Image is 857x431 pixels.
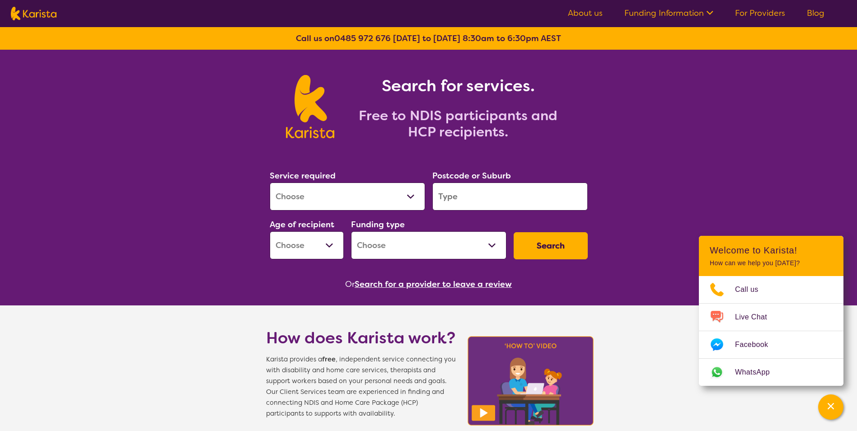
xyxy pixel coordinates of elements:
span: Call us [735,283,769,296]
span: WhatsApp [735,365,781,379]
h1: Search for services. [345,75,571,97]
a: Web link opens in a new tab. [699,359,843,386]
a: Funding Information [624,8,713,19]
h2: Free to NDIS participants and HCP recipients. [345,108,571,140]
b: Call us on [DATE] to [DATE] 8:30am to 6:30pm AEST [296,33,561,44]
button: Channel Menu [818,394,843,420]
label: Funding type [351,219,405,230]
label: Postcode or Suburb [432,170,511,181]
p: How can we help you [DATE]? [710,259,833,267]
a: For Providers [735,8,785,19]
span: Karista provides a , independent service connecting you with disability and home care services, t... [266,354,456,419]
button: Search [514,232,588,259]
h1: How does Karista work? [266,327,456,349]
img: Karista logo [11,7,56,20]
button: Search for a provider to leave a review [355,277,512,291]
span: Live Chat [735,310,778,324]
span: Or [345,277,355,291]
div: Channel Menu [699,236,843,386]
img: Karista logo [286,75,334,138]
label: Service required [270,170,336,181]
span: Facebook [735,338,779,351]
input: Type [432,183,588,211]
b: free [322,355,336,364]
h2: Welcome to Karista! [710,245,833,256]
img: Karista video [465,333,597,428]
a: 0485 972 676 [334,33,391,44]
ul: Choose channel [699,276,843,386]
label: Age of recipient [270,219,334,230]
a: About us [568,8,603,19]
a: Blog [807,8,824,19]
